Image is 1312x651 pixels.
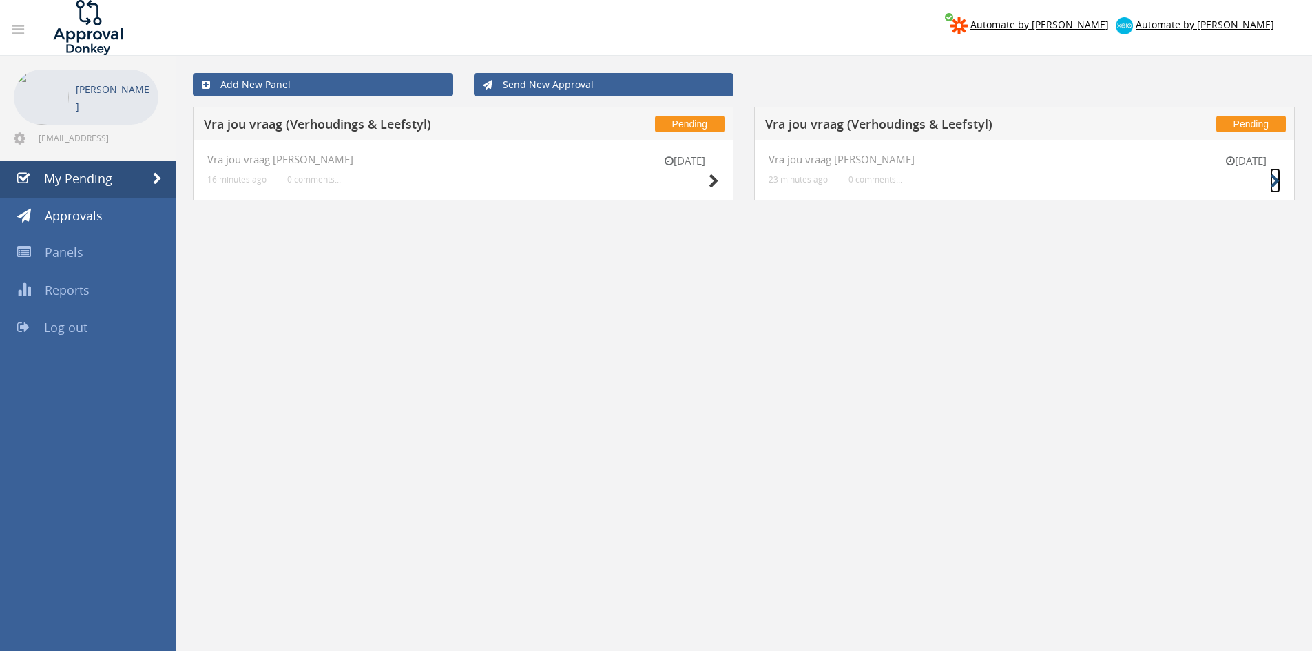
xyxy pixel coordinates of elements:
[765,118,1128,135] h5: Vra jou vraag (Verhoudings & Leefstyl)
[655,116,725,132] span: Pending
[848,174,902,185] small: 0 comments...
[39,132,156,143] span: [EMAIL_ADDRESS][DOMAIN_NAME]
[44,319,87,335] span: Log out
[1136,18,1274,31] span: Automate by [PERSON_NAME]
[950,17,968,34] img: zapier-logomark.png
[45,244,83,260] span: Panels
[1216,116,1286,132] span: Pending
[45,207,103,224] span: Approvals
[287,174,341,185] small: 0 comments...
[1211,154,1280,168] small: [DATE]
[970,18,1109,31] span: Automate by [PERSON_NAME]
[207,174,267,185] small: 16 minutes ago
[650,154,719,168] small: [DATE]
[45,282,90,298] span: Reports
[76,81,152,115] p: [PERSON_NAME]
[204,118,567,135] h5: Vra jou vraag (Verhoudings & Leefstyl)
[207,154,719,165] h4: Vra jou vraag [PERSON_NAME]
[769,154,1280,165] h4: Vra jou vraag [PERSON_NAME]
[474,73,734,96] a: Send New Approval
[193,73,453,96] a: Add New Panel
[1116,17,1133,34] img: xero-logo.png
[769,174,828,185] small: 23 minutes ago
[44,170,112,187] span: My Pending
